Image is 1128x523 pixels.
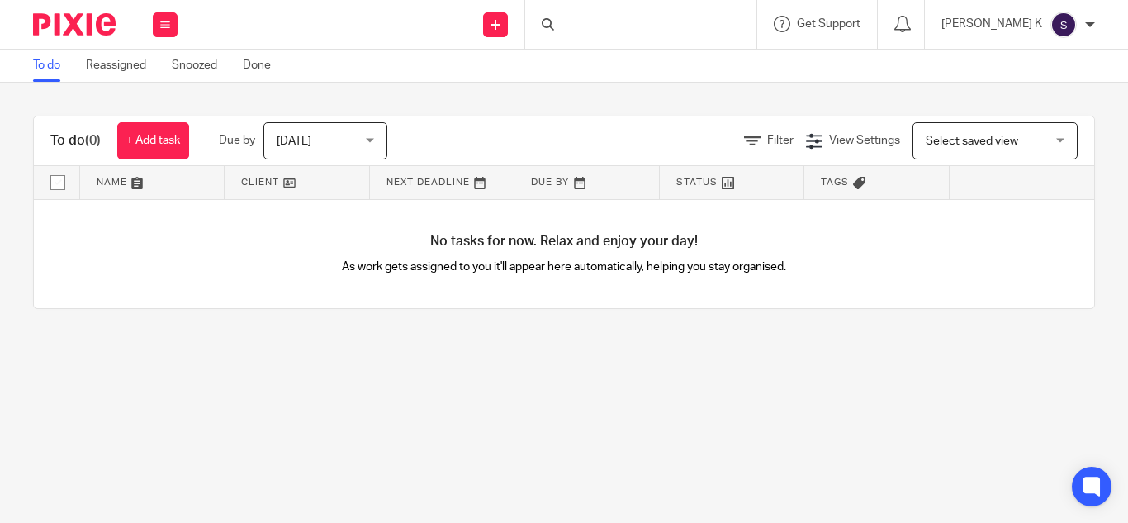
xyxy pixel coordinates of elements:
[86,50,159,82] a: Reassigned
[299,259,829,275] p: As work gets assigned to you it'll appear here automatically, helping you stay organised.
[34,233,1094,250] h4: No tasks for now. Relax and enjoy your day!
[219,132,255,149] p: Due by
[767,135,794,146] span: Filter
[85,134,101,147] span: (0)
[926,136,1018,147] span: Select saved view
[941,16,1042,32] p: [PERSON_NAME] K
[821,178,849,187] span: Tags
[172,50,230,82] a: Snoozed
[33,50,73,82] a: To do
[33,13,116,36] img: Pixie
[117,122,189,159] a: + Add task
[1050,12,1077,38] img: svg%3E
[243,50,283,82] a: Done
[50,132,101,150] h1: To do
[277,136,311,147] span: [DATE]
[797,18,860,30] span: Get Support
[829,135,900,146] span: View Settings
